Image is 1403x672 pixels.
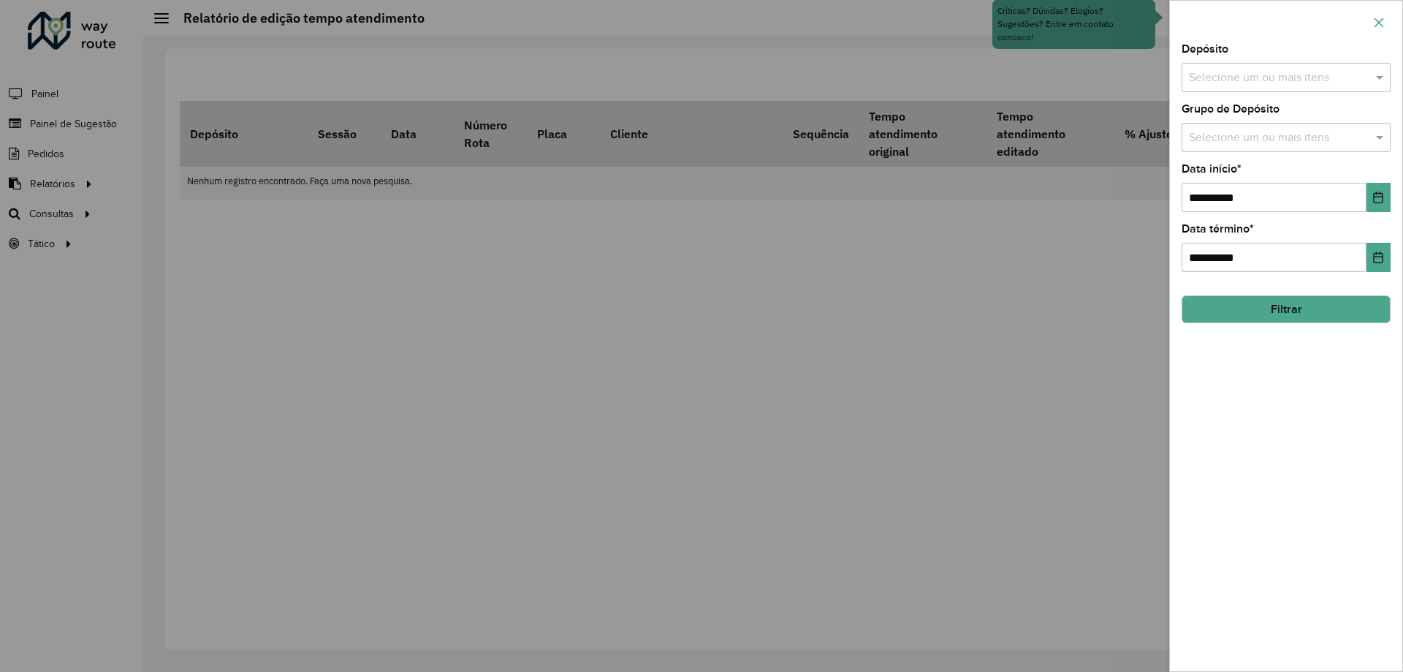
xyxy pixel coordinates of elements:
label: Depósito [1182,40,1228,58]
button: Choose Date [1366,243,1391,272]
button: Filtrar [1182,295,1391,323]
label: Data início [1182,160,1242,178]
label: Data término [1182,220,1254,238]
button: Choose Date [1366,183,1391,212]
label: Grupo de Depósito [1182,100,1280,118]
